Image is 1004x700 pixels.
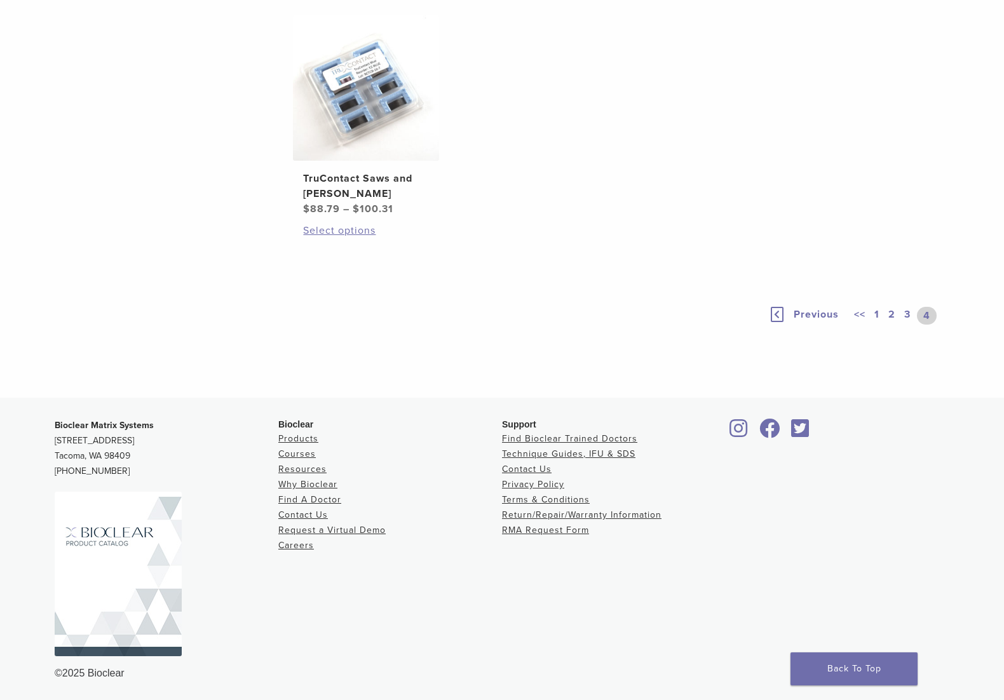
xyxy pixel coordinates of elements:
[278,479,337,490] a: Why Bioclear
[851,307,868,325] a: <<
[55,418,278,479] p: [STREET_ADDRESS] Tacoma, WA 98409 [PHONE_NUMBER]
[917,307,937,325] a: 4
[293,15,439,161] img: TruContact Saws and Sanders
[278,433,318,444] a: Products
[55,492,182,656] img: Bioclear
[343,203,349,215] span: –
[886,307,898,325] a: 2
[303,223,429,238] a: Select options for “TruContact Saws and Sanders”
[502,464,552,475] a: Contact Us
[787,426,813,439] a: Bioclear
[55,666,949,681] div: ©2025 Bioclear
[502,448,635,459] a: Technique Guides, IFU & SDS
[790,652,918,685] a: Back To Top
[502,509,661,520] a: Return/Repair/Warranty Information
[755,426,784,439] a: Bioclear
[278,494,341,505] a: Find A Doctor
[303,171,429,201] h2: TruContact Saws and [PERSON_NAME]
[303,203,310,215] span: $
[353,203,360,215] span: $
[278,448,316,459] a: Courses
[303,203,340,215] bdi: 88.79
[502,419,536,429] span: Support
[353,203,393,215] bdi: 100.31
[278,464,327,475] a: Resources
[902,307,913,325] a: 3
[502,525,589,535] a: RMA Request Form
[872,307,882,325] a: 1
[278,540,314,551] a: Careers
[502,433,637,444] a: Find Bioclear Trained Doctors
[292,15,440,217] a: TruContact Saws and SandersTruContact Saws and [PERSON_NAME]
[794,308,839,321] span: Previous
[55,420,154,431] strong: Bioclear Matrix Systems
[502,494,590,505] a: Terms & Conditions
[278,509,328,520] a: Contact Us
[278,525,386,535] a: Request a Virtual Demo
[502,479,564,490] a: Privacy Policy
[726,426,752,439] a: Bioclear
[278,419,313,429] span: Bioclear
